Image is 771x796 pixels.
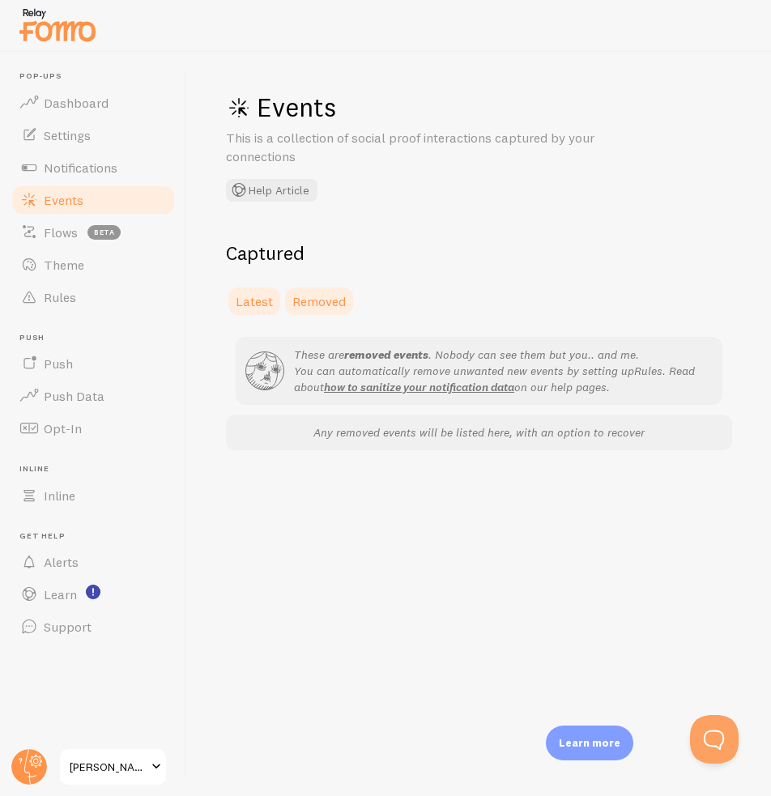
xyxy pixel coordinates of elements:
a: Alerts [10,546,177,578]
span: Settings [44,127,91,143]
svg: <p>Watch New Feature Tutorials!</p> [86,585,100,599]
p: Any removed events will be listed here, with an option to recover [236,424,722,441]
span: Flows [44,224,78,241]
span: beta [87,225,121,240]
i: Rules [634,364,662,378]
span: Push [19,333,177,343]
div: Learn more [546,726,633,760]
a: Settings [10,119,177,151]
iframe: Help Scout Beacon - Open [690,715,739,764]
a: [PERSON_NAME] Education [58,747,168,786]
span: Push Data [44,388,104,404]
p: This is a collection of social proof interactions captured by your connections [226,129,615,166]
span: Rules [44,289,76,305]
h1: Events [226,91,712,124]
p: Learn more [559,735,620,751]
span: Opt-In [44,420,82,436]
span: Alerts [44,554,79,570]
span: Theme [44,257,84,273]
a: Push Data [10,380,177,412]
p: These are . Nobody can see them but you.. and me. You can automatically remove unwanted new event... [294,347,713,395]
span: Learn [44,586,77,602]
a: Support [10,611,177,643]
span: Pop-ups [19,71,177,82]
span: Events [44,192,83,208]
img: fomo-relay-logo-orange.svg [17,4,98,45]
span: Get Help [19,531,177,542]
a: Opt-In [10,412,177,445]
a: Removed [283,285,356,317]
a: Latest [226,285,283,317]
a: Theme [10,249,177,281]
strong: removed events [344,347,428,362]
span: Support [44,619,92,635]
button: Help Article [226,179,317,202]
a: Events [10,184,177,216]
span: Push [44,355,73,372]
a: Dashboard [10,87,177,119]
a: Flows beta [10,216,177,249]
a: Rules [10,281,177,313]
span: Dashboard [44,95,109,111]
span: Inline [44,487,75,504]
a: Notifications [10,151,177,184]
span: Latest [236,293,273,309]
a: how to sanitize your notification data [324,380,514,394]
a: Push [10,347,177,380]
span: Notifications [44,160,117,176]
span: Inline [19,464,177,475]
span: Removed [292,293,346,309]
a: Inline [10,479,177,512]
a: Learn [10,578,177,611]
span: [PERSON_NAME] Education [70,757,147,777]
h2: Captured [226,241,732,266]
